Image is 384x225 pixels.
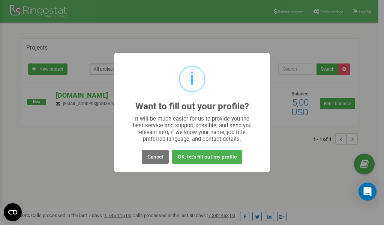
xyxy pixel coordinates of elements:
div: i [190,67,194,91]
div: It will be much easier for us to provide you the best service and support possible, and send you ... [129,115,255,142]
button: OK, let's fill out my profile [172,150,242,164]
h2: Want to fill out your profile? [135,101,249,112]
div: Open Intercom Messenger [358,183,376,201]
button: Open CMP widget [4,203,22,221]
button: Cancel [142,150,169,164]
